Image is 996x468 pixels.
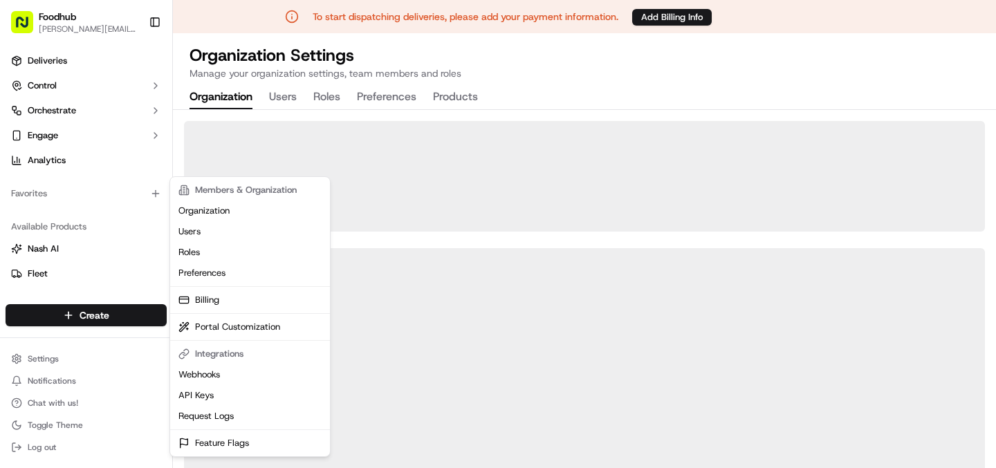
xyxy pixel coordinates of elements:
[173,180,327,200] div: Members & Organization
[117,202,128,213] div: 💻
[173,364,327,385] a: Webhooks
[313,86,340,109] button: Roles
[28,375,76,386] span: Notifications
[173,290,327,310] a: Billing
[433,86,478,109] button: Products
[173,317,327,337] a: Portal Customization
[6,182,167,205] div: Favorites
[98,234,167,245] a: Powered byPylon
[173,200,327,221] a: Organization
[28,154,66,167] span: Analytics
[173,385,327,406] a: API Keys
[28,292,60,305] span: Promise
[173,242,327,263] a: Roles
[36,89,249,104] input: Got a question? Start typing here...
[173,433,327,453] a: Feature Flags
[28,420,83,431] span: Toggle Theme
[6,216,167,238] div: Available Products
[173,263,327,283] a: Preferences
[14,202,25,213] div: 📗
[28,397,78,409] span: Chat with us!
[47,146,175,157] div: We're available if you need us!
[632,9,712,26] button: Add Billing Info
[28,104,76,117] span: Orchestrate
[131,200,222,214] span: API Documentation
[190,66,461,80] p: Manage your organization settings, team members and roles
[28,353,59,364] span: Settings
[28,243,59,255] span: Nash AI
[28,268,48,280] span: Fleet
[14,132,39,157] img: 1736555255976-a54dd68f-1ca7-489b-9aae-adbdc363a1c4
[28,79,57,92] span: Control
[28,200,106,214] span: Knowledge Base
[173,221,327,242] a: Users
[80,308,109,322] span: Create
[14,55,252,77] p: Welcome 👋
[190,86,252,109] button: Organization
[28,129,58,142] span: Engage
[39,10,76,24] span: Foodhub
[173,344,327,364] div: Integrations
[269,86,297,109] button: Users
[313,10,618,24] p: To start dispatching deliveries, please add your payment information.
[138,234,167,245] span: Pylon
[39,24,138,35] span: [PERSON_NAME][EMAIL_ADDRESS][PERSON_NAME][DOMAIN_NAME]
[28,442,56,453] span: Log out
[28,55,67,67] span: Deliveries
[111,195,228,220] a: 💻API Documentation
[173,406,327,427] a: Request Logs
[14,14,41,41] img: Nash
[357,86,416,109] button: Preferences
[8,195,111,220] a: 📗Knowledge Base
[190,44,461,66] h1: Organization Settings
[235,136,252,153] button: Start new chat
[47,132,227,146] div: Start new chat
